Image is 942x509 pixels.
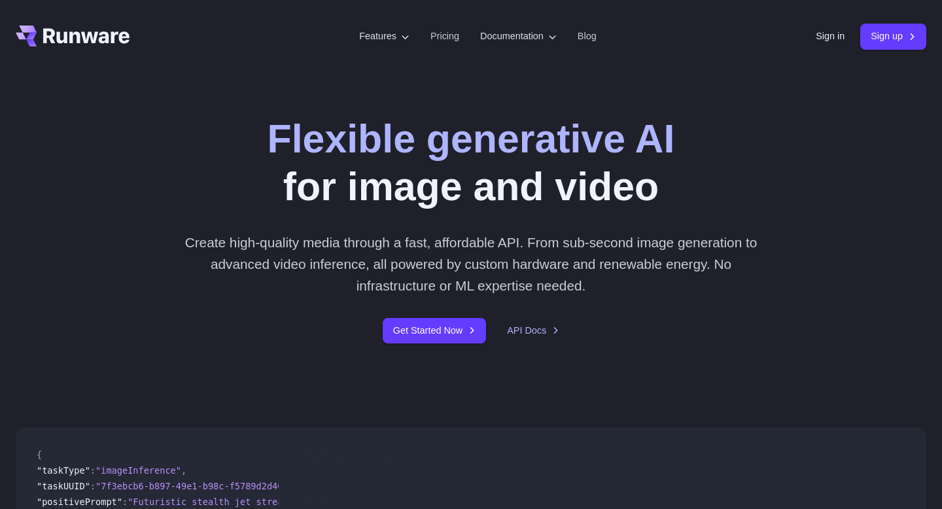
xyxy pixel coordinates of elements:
a: Blog [578,29,597,44]
span: , [181,465,186,476]
span: "Futuristic stealth jet streaking through a neon-lit cityscape with glowing purple exhaust" [128,497,615,507]
span: : [90,481,96,491]
label: Documentation [480,29,557,44]
a: Go to / [16,26,130,46]
span: : [122,497,128,507]
span: "imageInference" [96,465,181,476]
p: Create high-quality media through a fast, affordable API. From sub-second image generation to adv... [180,232,763,297]
span: "taskUUID" [37,481,90,491]
span: { [37,449,42,460]
label: Features [359,29,410,44]
a: Get Started Now [383,318,486,343]
a: Sign in [816,29,845,44]
strong: Flexible generative AI [268,116,675,161]
span: "7f3ebcb6-b897-49e1-b98c-f5789d2d40d7" [96,481,299,491]
span: "taskType" [37,465,90,476]
span: "positivePrompt" [37,497,122,507]
a: API Docs [507,323,559,338]
span: : [90,465,96,476]
a: Pricing [430,29,459,44]
a: Sign up [860,24,926,49]
h1: for image and video [268,115,675,211]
